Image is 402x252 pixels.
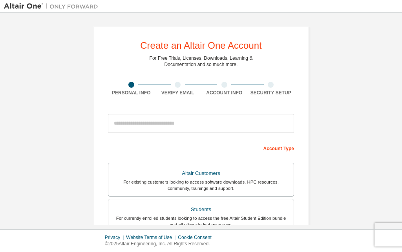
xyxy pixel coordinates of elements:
[126,234,178,241] div: Website Terms of Use
[248,90,294,96] div: Security Setup
[105,234,126,241] div: Privacy
[4,2,102,10] img: Altair One
[201,90,248,96] div: Account Info
[113,215,289,228] div: For currently enrolled students looking to access the free Altair Student Edition bundle and all ...
[113,179,289,191] div: For existing customers looking to access software downloads, HPC resources, community, trainings ...
[108,90,155,96] div: Personal Info
[155,90,201,96] div: Verify Email
[140,41,262,50] div: Create an Altair One Account
[105,241,216,247] p: © 2025 Altair Engineering, Inc. All Rights Reserved.
[108,142,294,154] div: Account Type
[113,168,289,179] div: Altair Customers
[178,234,216,241] div: Cookie Consent
[113,204,289,215] div: Students
[150,55,253,68] div: For Free Trials, Licenses, Downloads, Learning & Documentation and so much more.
